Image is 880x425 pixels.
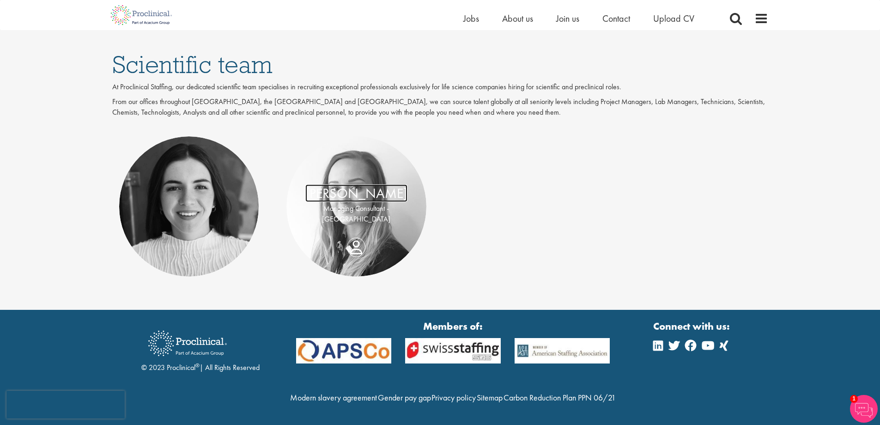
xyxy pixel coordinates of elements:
[289,338,399,363] img: APSCo
[431,392,476,403] a: Privacy policy
[850,395,858,403] span: 1
[556,12,579,25] a: Join us
[602,12,630,25] a: Contact
[141,324,260,373] div: © 2023 Proclinical | All Rights Reserved
[653,319,732,333] strong: Connect with us:
[378,392,431,403] a: Gender pay gap
[508,338,617,363] img: APSCo
[296,319,610,333] strong: Members of:
[653,12,694,25] a: Upload CV
[398,338,508,363] img: APSCo
[463,12,479,25] a: Jobs
[290,392,377,403] a: Modern slavery agreement
[850,395,878,423] img: Chatbot
[141,324,234,363] img: Proclinical Recruitment
[504,392,616,403] a: Carbon Reduction Plan PPN 06/21
[502,12,533,25] a: About us
[112,97,768,118] p: From our offices throughout [GEOGRAPHIC_DATA], the [GEOGRAPHIC_DATA] and [GEOGRAPHIC_DATA], we ca...
[6,391,125,419] iframe: reCAPTCHA
[477,392,503,403] a: Sitemap
[112,49,273,80] span: Scientific team
[296,203,417,225] p: Managing Consultant - [GEOGRAPHIC_DATA]
[195,362,200,369] sup: ®
[305,185,407,202] a: [PERSON_NAME]
[112,82,768,92] p: At Proclinical Staffing, our dedicated scientific team specialises in recruiting exceptional prof...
